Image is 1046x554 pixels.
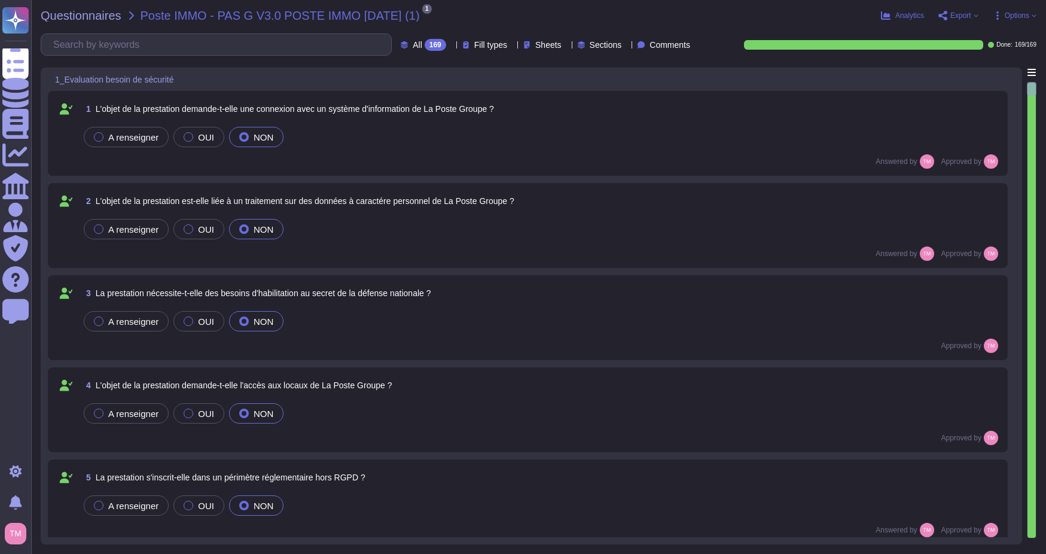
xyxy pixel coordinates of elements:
span: Answered by [876,250,917,257]
div: 169 [425,39,446,51]
span: Done: [996,42,1013,48]
span: 169 / 169 [1015,42,1036,48]
span: Comments [649,41,690,49]
img: user [5,523,26,544]
span: Sheets [535,41,562,49]
span: La prestation nécessite-t-elle des besoins d'habilitation au secret de la défense nationale ? [96,288,431,298]
span: Sections [590,41,622,49]
img: user [984,523,998,537]
span: Approved by [941,526,981,534]
span: NON [254,224,273,235]
span: Answered by [876,158,917,165]
span: A renseigner [108,132,158,142]
span: L'objet de la prestation est-elle liée à un traitement sur des données à caractére personnel de L... [96,196,514,206]
span: A renseigner [108,409,158,419]
span: 1 [81,105,91,113]
img: user [984,246,998,261]
span: Approved by [941,434,981,442]
span: A renseigner [108,316,158,327]
span: Fill types [474,41,507,49]
span: Analytics [895,12,924,19]
span: 3 [81,289,91,297]
img: user [984,339,998,353]
span: Answered by [876,526,917,534]
img: user [920,523,934,537]
button: user [2,520,35,547]
span: Approved by [941,342,981,349]
span: 4 [81,381,91,389]
span: NON [254,132,273,142]
span: 1_Evaluation besoin de sécurité [55,75,173,84]
span: Poste IMMO - PAS G V3.0 POSTE IMMO [DATE] (1) [141,10,420,22]
img: user [920,246,934,261]
img: user [984,431,998,445]
span: NON [254,409,273,419]
img: user [984,154,998,169]
img: user [920,154,934,169]
span: Export [950,12,971,19]
span: OUI [198,409,214,419]
span: L'objet de la prestation demande-t-elle une connexion avec un système d'information de La Poste G... [96,104,494,114]
span: A renseigner [108,224,158,235]
span: Options [1005,12,1029,19]
span: OUI [198,316,214,327]
span: NON [254,501,273,511]
span: OUI [198,224,214,235]
span: 2 [81,197,91,205]
span: OUI [198,132,214,142]
span: 5 [81,473,91,482]
span: NON [254,316,273,327]
span: L'objet de la prestation demande-t-elle l'accès aux locaux de La Poste Groupe ? [96,381,392,390]
span: La prestation s'inscrit-elle dans un périmètre réglementaire hors RGPD ? [96,473,365,482]
input: Search by keywords [47,34,391,55]
span: 1 [422,4,432,14]
span: Questionnaires [41,10,121,22]
span: Approved by [941,250,981,257]
span: OUI [198,501,214,511]
span: Approved by [941,158,981,165]
button: Analytics [881,11,924,20]
span: All [413,41,422,49]
span: A renseigner [108,501,158,511]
